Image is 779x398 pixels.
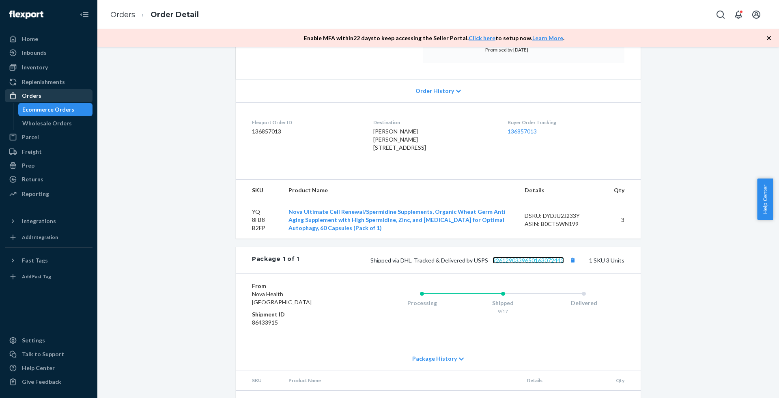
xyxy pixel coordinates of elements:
[5,375,93,388] button: Give Feedback
[5,61,93,74] a: Inventory
[104,3,205,27] ol: breadcrumbs
[381,299,463,307] div: Processing
[5,215,93,228] button: Integrations
[22,119,72,127] div: Wholesale Orders
[22,350,64,358] div: Talk to Support
[22,133,39,141] div: Parcel
[5,159,93,172] a: Prep
[463,299,544,307] div: Shipped
[5,231,93,244] a: Add Integration
[22,175,43,183] div: Returns
[609,370,641,391] th: Qty
[508,119,624,126] dt: Buyer Order Tracking
[299,255,624,265] div: 1 SKU 3 Units
[22,161,34,170] div: Prep
[607,180,641,201] th: Qty
[5,89,93,102] a: Orders
[22,148,42,156] div: Freight
[252,255,299,265] div: Package 1 of 1
[412,355,457,363] span: Package History
[5,75,93,88] a: Replenishments
[252,310,349,318] dt: Shipment ID
[22,49,47,57] div: Inbounds
[252,282,349,290] dt: From
[252,318,349,327] dd: 86433915
[607,201,641,239] td: 3
[5,348,93,361] a: Talk to Support
[5,32,93,45] a: Home
[22,378,61,386] div: Give Feedback
[18,117,93,130] a: Wholesale Orders
[22,364,55,372] div: Help Center
[520,370,609,391] th: Details
[18,103,93,116] a: Ecommerce Orders
[282,370,521,391] th: Product Name
[252,119,360,126] dt: Flexport Order ID
[252,127,360,136] dd: 136857013
[151,10,199,19] a: Order Detail
[76,6,93,23] button: Close Navigation
[22,273,51,280] div: Add Fast Tag
[22,190,49,198] div: Reporting
[485,46,562,53] p: Promised by [DATE]
[5,334,93,347] a: Settings
[22,63,48,71] div: Inventory
[730,6,747,23] button: Open notifications
[22,35,38,43] div: Home
[22,78,65,86] div: Replenishments
[304,34,564,42] p: Enable MFA within 22 days to keep accessing the Seller Portal. to setup now. .
[518,180,607,201] th: Details
[282,180,519,201] th: Product Name
[5,46,93,59] a: Inbounds
[532,34,563,41] a: Learn More
[5,173,93,186] a: Returns
[493,257,564,264] a: 9261290339650163072442
[415,87,454,95] span: Order History
[373,119,494,126] dt: Destination
[22,256,48,265] div: Fast Tags
[110,10,135,19] a: Orders
[252,290,312,305] span: Nova Health [GEOGRAPHIC_DATA]
[5,270,93,283] a: Add Fast Tag
[5,131,93,144] a: Parcel
[22,105,74,114] div: Ecommerce Orders
[5,254,93,267] button: Fast Tags
[9,11,43,19] img: Flexport logo
[567,255,578,265] button: Copy tracking number
[508,128,537,135] a: 136857013
[463,308,544,315] div: 9/17
[525,220,601,228] div: ASIN: B0CT5WN199
[236,180,282,201] th: SKU
[22,336,45,344] div: Settings
[288,208,506,231] a: Nova Ultimate Cell Renewal/Spermidine Supplements, Organic Wheat Germ Anti Aging Supplement with ...
[370,257,578,264] span: Shipped via DHL, Tracked & Delivered by USPS
[525,212,601,220] div: DSKU: DYDJU2J233Y
[748,6,764,23] button: Open account menu
[469,34,495,41] a: Click here
[236,370,282,391] th: SKU
[236,201,282,239] td: YQ-8FB8-B2FP
[5,187,93,200] a: Reporting
[22,217,56,225] div: Integrations
[5,145,93,158] a: Freight
[22,92,41,100] div: Orders
[543,299,624,307] div: Delivered
[5,361,93,374] a: Help Center
[373,128,426,151] span: [PERSON_NAME] [PERSON_NAME] [STREET_ADDRESS]
[712,6,729,23] button: Open Search Box
[757,179,773,220] button: Help Center
[22,234,58,241] div: Add Integration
